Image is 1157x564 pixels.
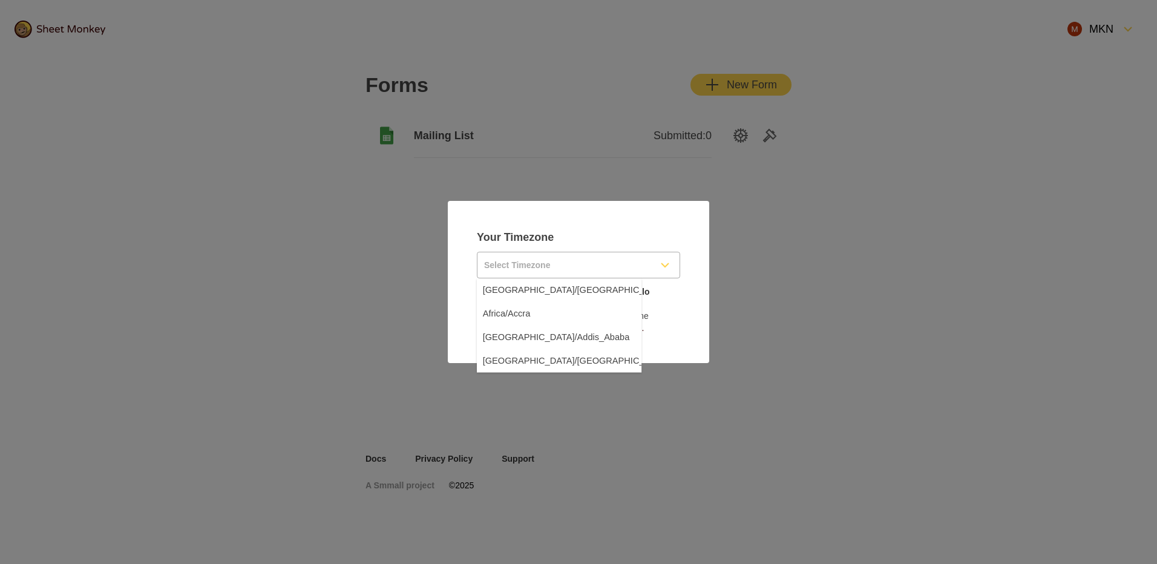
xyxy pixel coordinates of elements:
[477,252,680,278] button: Select Timezone
[484,344,665,358] span: [GEOGRAPHIC_DATA]/Addis_Ababa
[484,315,543,329] span: Africa/Accra
[484,286,714,300] span: [GEOGRAPHIC_DATA]/[GEOGRAPHIC_DATA]
[658,258,672,272] svg: FormDown
[477,230,680,244] h4: Your Timezone
[484,373,714,387] span: [GEOGRAPHIC_DATA]/[GEOGRAPHIC_DATA]
[477,252,651,278] input: Select Timezone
